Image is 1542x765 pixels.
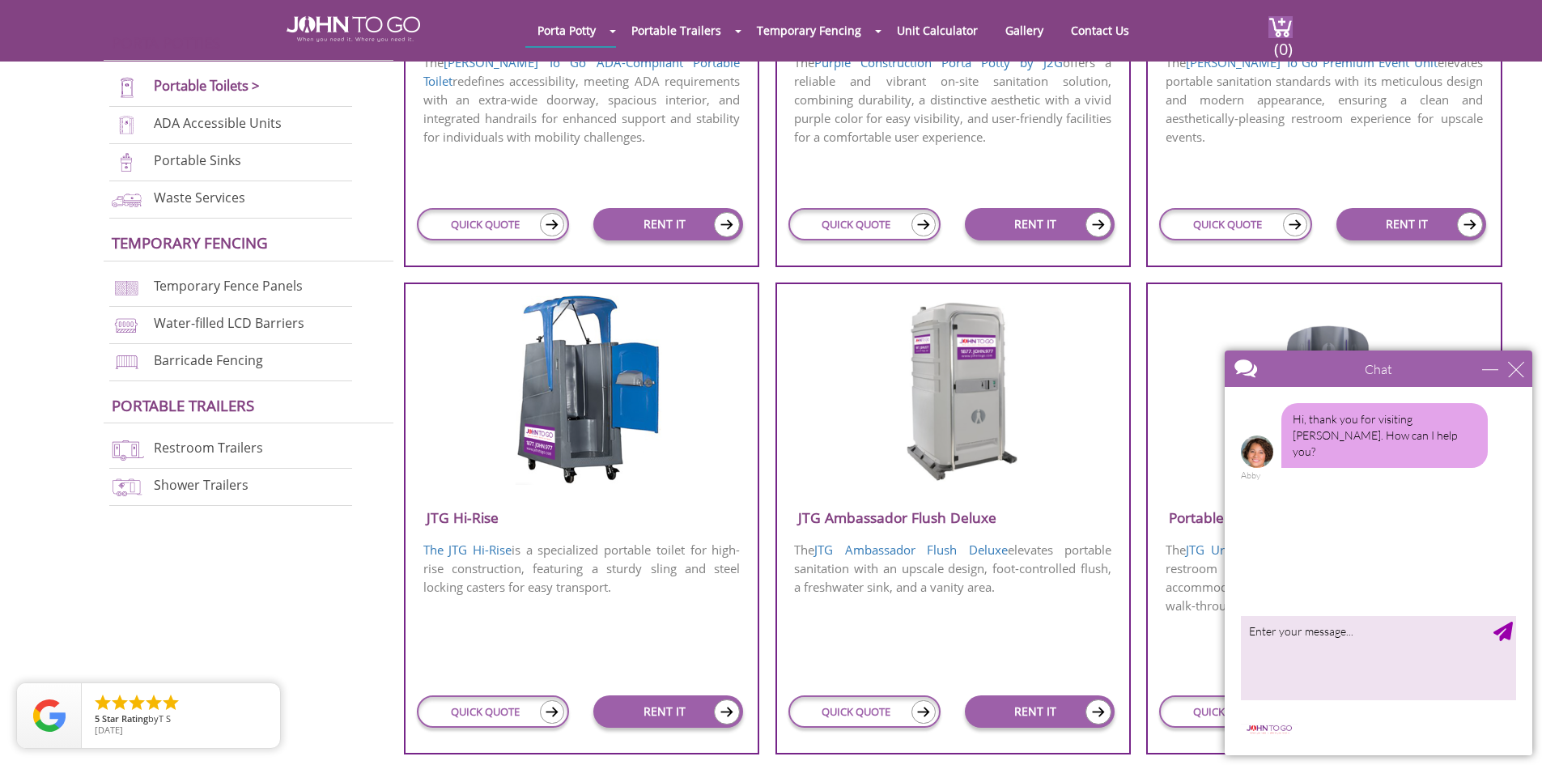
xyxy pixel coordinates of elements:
[1059,15,1141,46] a: Contact Us
[1257,295,1391,457] img: JTG-Urinal-Unit.png.webp
[965,695,1115,728] a: RENT IT
[161,693,181,712] li: 
[814,54,1063,70] a: Purple Construction Porta Potty by J2G
[525,15,608,46] a: Porta Potty
[876,295,1030,482] img: JTG-Ambassador-Flush-Deluxe.png.webp
[1186,54,1438,70] a: [PERSON_NAME] To Go Premium Event Unit
[500,295,662,486] img: JTG-Hi-Rise-Unit.png
[109,476,144,498] img: shower-trailers-new.png
[965,208,1115,240] a: RENT IT
[1159,208,1311,240] a: QUICK QUOTE
[777,539,1129,598] p: The elevates portable sanitation with an upscale design, foot-controlled flush, a freshwater sink...
[287,16,420,42] img: JOHN to go
[406,52,758,148] p: The redefines accessibility, meeting ADA requirements with an extra-wide doorway, spacious interi...
[714,699,740,725] img: icon
[777,504,1129,531] h3: JTG Ambassador Flush Deluxe
[1273,25,1293,60] span: (0)
[540,213,564,236] img: icon
[112,232,268,253] a: Temporary Fencing
[417,695,569,728] a: QUICK QUOTE
[417,208,569,240] a: QUICK QUOTE
[423,54,741,89] a: [PERSON_NAME] To Go ADA-Compliant Portable Toilet
[109,151,144,173] img: portable-sinks-new.png
[110,693,130,712] li: 
[1085,212,1111,237] img: icon
[1215,341,1542,765] iframe: Live Chat Box
[154,351,263,369] a: Barricade Fencing
[93,693,113,712] li: 
[112,395,254,415] a: Portable trailers
[993,15,1056,46] a: Gallery
[777,52,1129,148] p: The offers a reliable and vibrant on-site sanitation solution, combining durability, a distinctiv...
[911,213,936,236] img: icon
[1186,542,1275,558] a: JTG Urinal Unit
[95,712,100,725] span: 5
[540,700,564,724] img: icon
[95,714,267,725] span: by
[154,476,249,494] a: Shower Trailers
[33,699,66,732] img: Review Rating
[593,695,743,728] a: RENT IT
[423,542,512,558] a: The JTG Hi-Rise
[1336,208,1486,240] a: RENT IT
[102,712,148,725] span: Star Rating
[109,314,144,336] img: water-filled%20barriers-new.png
[1268,16,1293,38] img: cart a
[1148,504,1500,531] h3: Portable Urinal
[406,539,758,598] p: is a specialized portable toilet for high-rise construction, featuring a sturdy sling and steel l...
[127,693,147,712] li: 
[109,351,144,373] img: barricade-fencing-icon-new.png
[109,189,144,210] img: waste-services-new.png
[1148,539,1500,617] p: The is a practical and efficient portable restroom designed for high-traffic events, accommodatin...
[154,277,303,295] a: Temporary Fence Panels
[112,32,220,53] a: Porta Potties
[144,693,164,712] li: 
[109,277,144,299] img: chan-link-fencing-new.png
[406,504,758,531] h3: JTG Hi-Rise
[154,76,260,95] a: Portable Toilets >
[745,15,873,46] a: Temporary Fencing
[788,695,941,728] a: QUICK QUOTE
[788,208,941,240] a: QUICK QUOTE
[593,208,743,240] a: RENT IT
[154,314,304,332] a: Water-filled LCD Barriers
[619,15,733,46] a: Portable Trailers
[1159,695,1311,728] a: QUICK QUOTE
[154,439,263,457] a: Restroom Trailers
[1457,212,1483,237] img: icon
[814,542,1007,558] a: JTG Ambassador Flush Deluxe
[109,77,144,99] img: portable-toilets-new.png
[1148,52,1500,148] p: The elevates portable sanitation standards with its meticulous design and modern appearance, ensu...
[154,189,245,206] a: Waste Services
[109,439,144,461] img: restroom-trailers-new.png
[95,724,123,736] span: [DATE]
[1085,699,1111,725] img: icon
[911,700,936,724] img: icon
[714,212,740,237] img: icon
[154,114,282,132] a: ADA Accessible Units
[159,712,171,725] span: T S
[1283,213,1307,236] img: icon
[109,114,144,136] img: ADA-units-new.png
[154,151,241,169] a: Portable Sinks
[885,15,990,46] a: Unit Calculator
